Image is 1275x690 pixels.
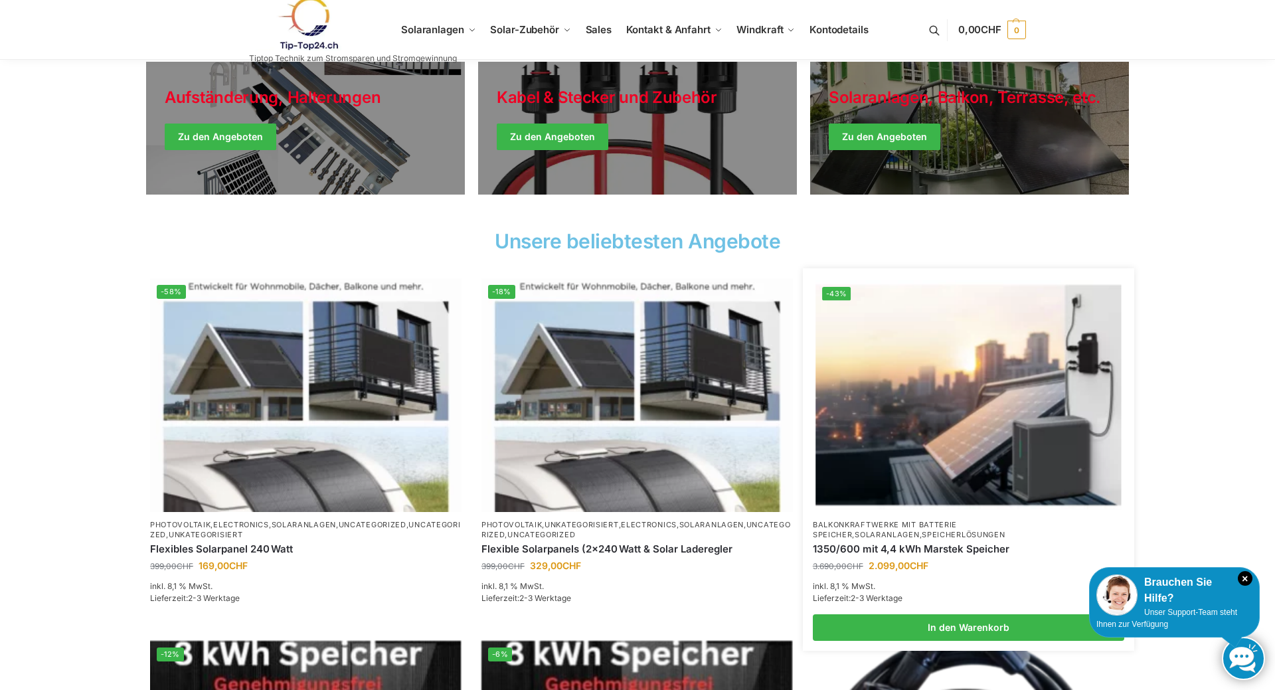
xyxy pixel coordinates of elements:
[813,561,863,571] bdi: 3.690,00
[981,23,1001,36] span: CHF
[507,530,575,539] a: Uncategorized
[851,593,902,603] span: 2-3 Werktage
[869,560,928,571] bdi: 2.099,00
[481,520,793,541] p: , , , , ,
[1096,608,1237,629] span: Unser Support-Team steht Ihnen zur Verfügung
[177,561,193,571] span: CHF
[481,543,793,556] a: Flexible Solarpanels (2×240 Watt & Solar Laderegler
[813,580,1124,592] p: inkl. 8,1 % MwSt.
[813,543,1124,556] a: 1350/600 mit 4,4 kWh Marstek Speicher
[958,23,1001,36] span: 0,00
[481,580,793,592] p: inkl. 8,1 % MwSt.
[229,560,248,571] span: CHF
[213,520,269,529] a: Electronics
[809,23,869,36] span: Kontodetails
[810,62,1129,195] a: Winter Jackets
[150,593,240,603] span: Lieferzeit:
[490,23,559,36] span: Solar-Zubehör
[855,530,919,539] a: Solaranlagen
[146,231,1129,251] h2: Unsere beliebtesten Angebote
[958,10,1026,50] a: 0,00CHF 0
[626,23,711,36] span: Kontakt & Anfahrt
[150,520,460,539] a: Uncategorized
[815,280,1121,509] a: -43%Balkonkraftwerk mit Marstek Speicher
[815,280,1121,509] img: Balkon-Terrassen-Kraftwerke 10
[169,530,243,539] a: Unkategorisiert
[545,520,619,529] a: Unkategorisiert
[586,23,612,36] span: Sales
[910,560,928,571] span: CHF
[150,520,462,541] p: , , , , ,
[679,520,744,529] a: Solaranlagen
[922,530,1005,539] a: Speicherlösungen
[150,561,193,571] bdi: 399,00
[478,62,797,195] a: Holiday Style
[481,278,793,512] a: -18%Flexible Solar Module für Wohnmobile Camping Balkon
[150,520,211,529] a: Photovoltaik
[1007,21,1026,39] span: 0
[1096,574,1252,606] div: Brauchen Sie Hilfe?
[150,543,462,556] a: Flexibles Solarpanel 240 Watt
[150,580,462,592] p: inkl. 8,1 % MwSt.
[481,278,793,512] img: Balkon-Terrassen-Kraftwerke 8
[401,23,464,36] span: Solaranlagen
[813,520,957,539] a: Balkonkraftwerke mit Batterie Speicher
[146,62,465,195] a: Holiday Style
[150,278,462,512] img: Balkon-Terrassen-Kraftwerke 8
[813,614,1124,641] a: In den Warenkorb legen: „1350/600 mit 4,4 kWh Marstek Speicher“
[813,593,902,603] span: Lieferzeit:
[530,560,581,571] bdi: 329,00
[562,560,581,571] span: CHF
[199,560,248,571] bdi: 169,00
[481,520,542,529] a: Photovoltaik
[508,561,525,571] span: CHF
[481,561,525,571] bdi: 399,00
[1238,571,1252,586] i: Schließen
[519,593,571,603] span: 2-3 Werktage
[339,520,406,529] a: Uncategorized
[847,561,863,571] span: CHF
[481,520,790,539] a: Uncategorized
[272,520,336,529] a: Solaranlagen
[188,593,240,603] span: 2-3 Werktage
[150,278,462,512] a: -58%Flexible Solar Module für Wohnmobile Camping Balkon
[249,54,457,62] p: Tiptop Technik zum Stromsparen und Stromgewinnung
[481,593,571,603] span: Lieferzeit:
[1096,574,1138,616] img: Customer service
[813,520,1124,541] p: , ,
[621,520,677,529] a: Electronics
[736,23,783,36] span: Windkraft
